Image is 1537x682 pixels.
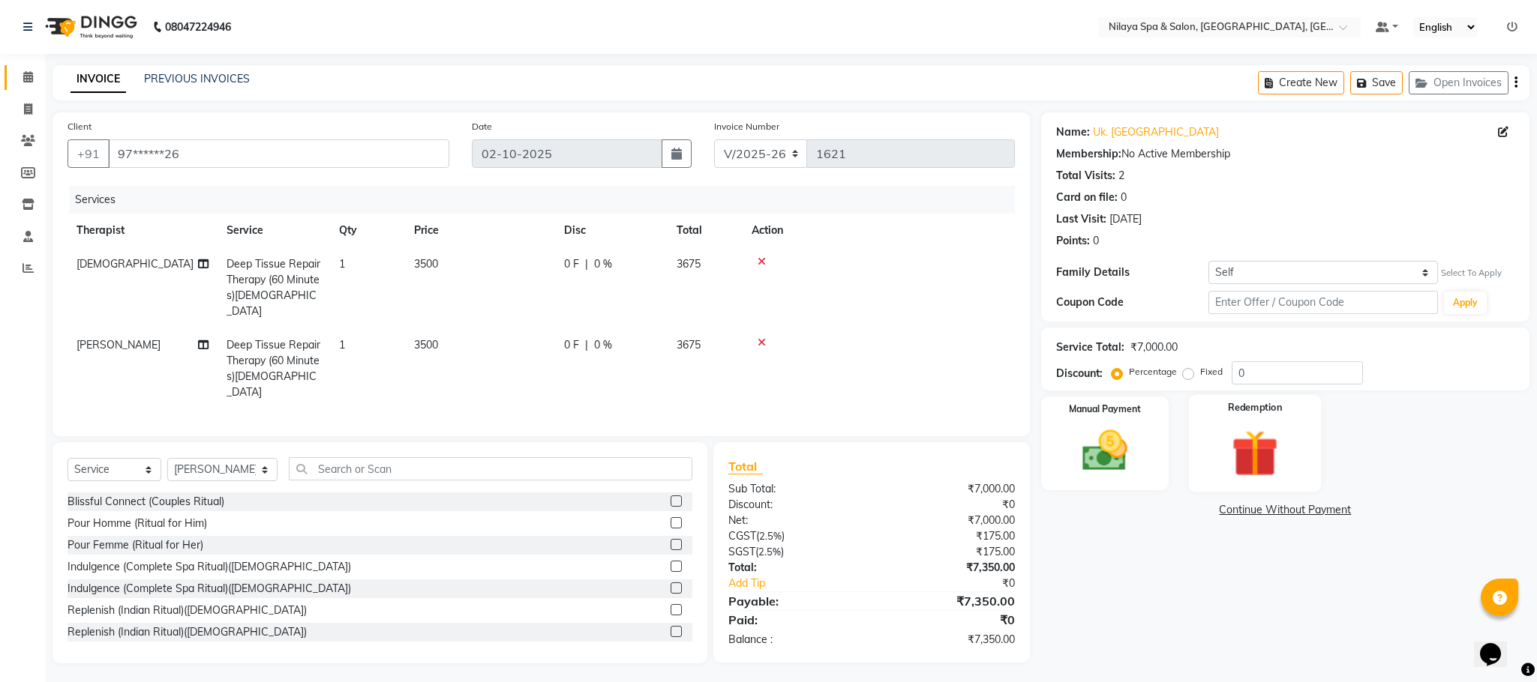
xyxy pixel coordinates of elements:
span: Deep Tissue Repair Therapy (60 Minutes)[DEMOGRAPHIC_DATA] [227,338,320,399]
div: Last Visit: [1056,211,1106,227]
div: Indulgence (Complete Spa Ritual)([DEMOGRAPHIC_DATA]) [68,581,351,597]
div: ( ) [717,544,872,560]
button: +91 [68,139,110,168]
th: Therapist [68,214,218,247]
span: CGST [728,529,756,543]
div: Pour Homme (Ritual for Him) [68,516,207,531]
a: PREVIOUS INVOICES [144,72,250,85]
div: Replenish (Indian Ritual)([DEMOGRAPHIC_DATA]) [68,624,307,640]
div: Net: [717,513,872,528]
button: Apply [1444,292,1487,314]
div: Service Total: [1056,340,1124,355]
span: 0 F [564,256,579,272]
span: Total [728,459,763,474]
th: Service [218,214,330,247]
div: Select To Apply [1441,267,1502,280]
div: Points: [1056,233,1090,249]
span: 0 % [594,256,612,272]
iframe: chat widget [1474,622,1522,667]
a: INVOICE [71,66,126,93]
div: Family Details [1056,265,1209,280]
span: | [585,256,588,272]
span: 2.5% [758,546,781,558]
span: 2.5% [759,530,782,542]
div: Replenish (Indian Ritual)([DEMOGRAPHIC_DATA]) [68,603,307,618]
div: Card on file: [1056,190,1118,205]
div: ₹175.00 [872,544,1026,560]
b: 08047224946 [165,6,231,48]
div: ₹0 [897,576,1025,591]
label: Manual Payment [1069,402,1141,416]
span: 0 F [564,337,579,353]
span: 1 [339,257,345,271]
div: Name: [1056,124,1090,140]
img: logo [38,6,141,48]
a: Uk. [GEOGRAPHIC_DATA] [1093,124,1219,140]
span: Deep Tissue Repair Therapy (60 Minutes)[DEMOGRAPHIC_DATA] [227,257,320,318]
div: ₹7,350.00 [872,560,1026,576]
span: [PERSON_NAME] [77,338,161,351]
th: Total [668,214,743,247]
input: Search by Name/Mobile/Email/Code [108,139,449,168]
div: ₹7,350.00 [872,632,1026,648]
button: Save [1350,71,1403,94]
div: Total: [717,560,872,576]
div: ( ) [717,528,872,544]
div: ₹7,000.00 [872,513,1026,528]
div: 0 [1121,190,1127,205]
input: Search or Scan [289,457,692,480]
th: Disc [555,214,668,247]
span: SGST [728,545,755,558]
div: Sub Total: [717,481,872,497]
div: Blissful Connect (Couples Ritual) [68,494,224,510]
div: ₹7,000.00 [872,481,1026,497]
span: 3500 [414,338,438,351]
th: Price [405,214,555,247]
label: Invoice Number [714,120,779,133]
div: [DATE] [1109,211,1142,227]
div: ₹7,000.00 [1130,340,1178,355]
div: ₹7,350.00 [872,592,1026,610]
div: 0 [1093,233,1099,249]
input: Enter Offer / Coupon Code [1208,291,1438,314]
img: _cash.svg [1068,425,1142,477]
a: Continue Without Payment [1044,502,1526,518]
th: Action [743,214,1015,247]
div: ₹0 [872,497,1026,513]
span: [DEMOGRAPHIC_DATA] [77,257,194,271]
span: 3675 [677,257,701,271]
span: 3500 [414,257,438,271]
button: Open Invoices [1409,71,1508,94]
label: Date [472,120,492,133]
label: Percentage [1129,365,1177,378]
label: Fixed [1200,365,1223,378]
button: Create New [1258,71,1344,94]
div: Discount: [717,497,872,513]
div: No Active Membership [1056,146,1514,162]
div: Services [69,186,1026,214]
div: ₹175.00 [872,528,1026,544]
div: Pour Femme (Ritual for Her) [68,537,203,553]
div: Membership: [1056,146,1121,162]
div: Balance : [717,632,872,648]
th: Qty [330,214,405,247]
div: 2 [1118,168,1124,184]
span: 3675 [677,338,701,351]
div: Paid: [717,611,872,629]
img: _gift.svg [1217,424,1293,483]
a: Add Tip [717,576,897,591]
span: 0 % [594,337,612,353]
label: Client [68,120,92,133]
div: Coupon Code [1056,295,1209,310]
label: Redemption [1228,401,1282,415]
div: ₹0 [872,611,1026,629]
div: Total Visits: [1056,168,1115,184]
div: Indulgence (Complete Spa Ritual)([DEMOGRAPHIC_DATA]) [68,559,351,575]
div: Payable: [717,592,872,610]
span: | [585,337,588,353]
span: 1 [339,338,345,351]
div: Discount: [1056,366,1103,381]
